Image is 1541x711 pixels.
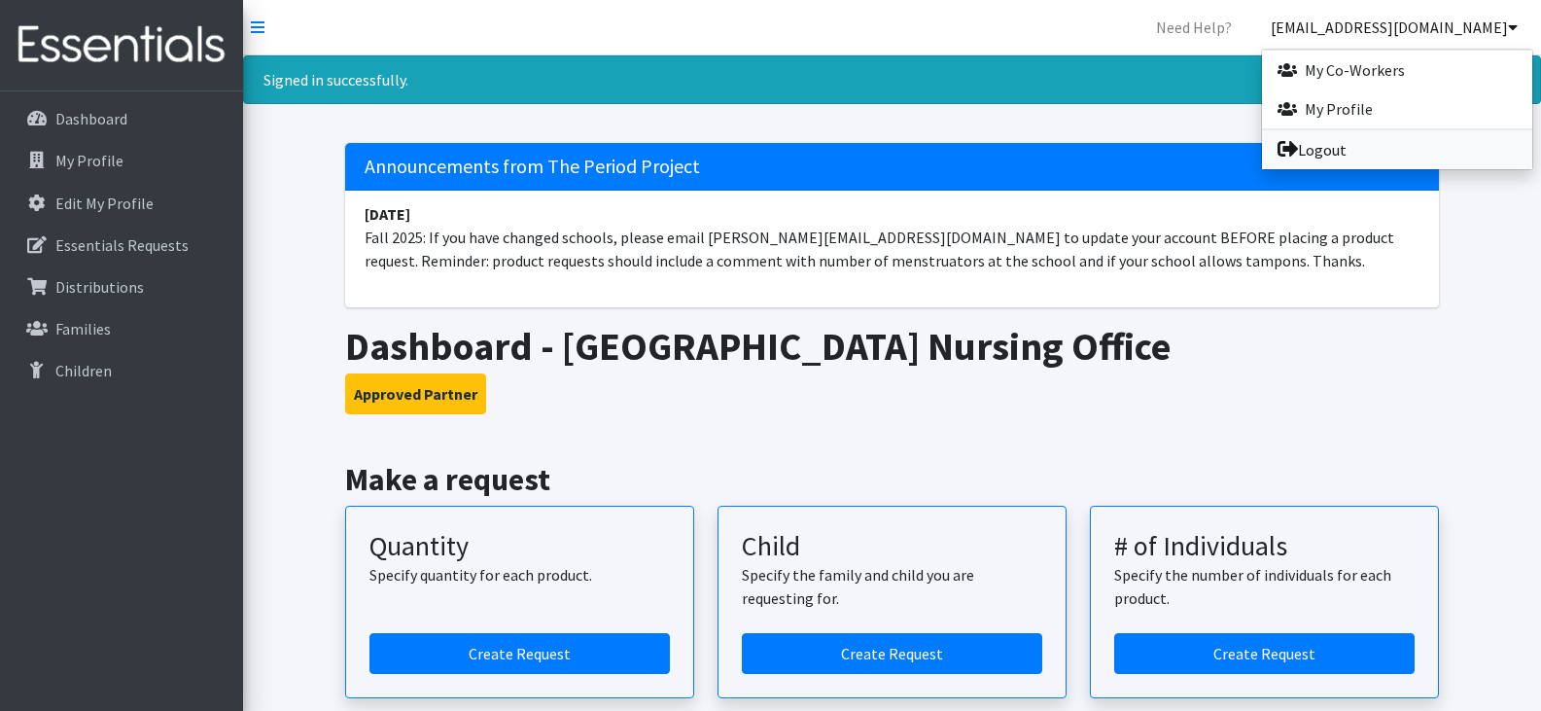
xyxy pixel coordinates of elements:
a: [EMAIL_ADDRESS][DOMAIN_NAME] [1255,8,1533,47]
a: Families [8,309,235,348]
p: Specify the family and child you are requesting for. [742,563,1042,610]
button: Approved Partner [345,373,486,414]
p: Specify quantity for each product. [369,563,670,587]
p: Dashboard [55,109,127,128]
a: Create a request for a child or family [742,633,1042,674]
h1: Dashboard - [GEOGRAPHIC_DATA] Nursing Office [345,323,1439,370]
a: Distributions [8,267,235,306]
img: HumanEssentials [8,13,235,78]
div: Signed in successfully. [243,55,1541,104]
p: Children [55,361,112,380]
h3: Child [742,530,1042,563]
a: Create a request by number of individuals [1114,633,1415,674]
a: Edit My Profile [8,184,235,223]
a: My Profile [8,141,235,180]
strong: [DATE] [365,204,410,224]
a: Need Help? [1140,8,1247,47]
h2: Make a request [345,461,1439,498]
h5: Announcements from The Period Project [345,143,1439,191]
p: Edit My Profile [55,194,154,213]
p: Distributions [55,277,144,297]
a: Dashboard [8,99,235,138]
h3: # of Individuals [1114,530,1415,563]
a: Create a request by quantity [369,633,670,674]
a: Logout [1262,130,1532,169]
p: Essentials Requests [55,235,189,255]
p: Families [55,319,111,338]
a: Children [8,351,235,390]
p: Specify the number of individuals for each product. [1114,563,1415,610]
h3: Quantity [369,530,670,563]
a: My Profile [1262,89,1532,128]
a: Essentials Requests [8,226,235,265]
p: My Profile [55,151,123,170]
a: My Co-Workers [1262,51,1532,89]
li: Fall 2025: If you have changed schools, please email [PERSON_NAME][EMAIL_ADDRESS][DOMAIN_NAME] to... [345,191,1439,284]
